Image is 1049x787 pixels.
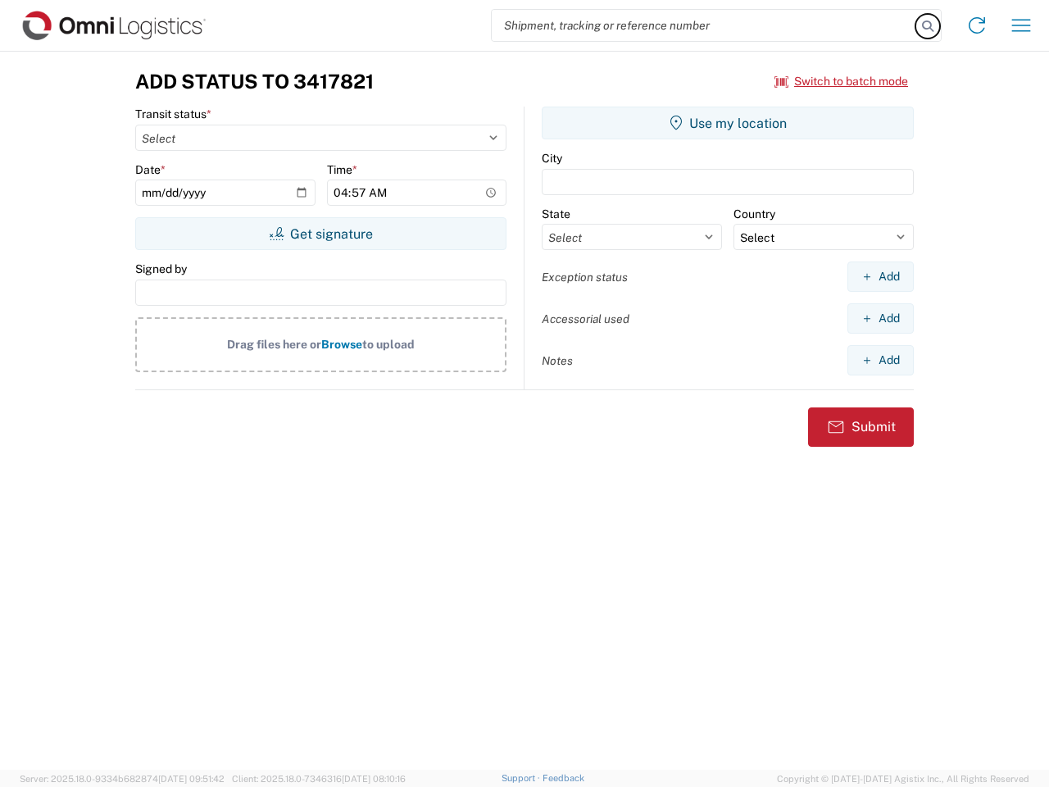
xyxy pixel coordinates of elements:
[542,270,628,284] label: Exception status
[135,217,506,250] button: Get signature
[327,162,357,177] label: Time
[20,774,225,784] span: Server: 2025.18.0-9334b682874
[543,773,584,783] a: Feedback
[135,107,211,121] label: Transit status
[777,771,1029,786] span: Copyright © [DATE]-[DATE] Agistix Inc., All Rights Reserved
[847,303,914,334] button: Add
[227,338,321,351] span: Drag files here or
[774,68,908,95] button: Switch to batch mode
[542,207,570,221] label: State
[502,773,543,783] a: Support
[135,262,187,276] label: Signed by
[362,338,415,351] span: to upload
[542,107,914,139] button: Use my location
[808,407,914,447] button: Submit
[847,262,914,292] button: Add
[135,70,374,93] h3: Add Status to 3417821
[342,774,406,784] span: [DATE] 08:10:16
[542,151,562,166] label: City
[733,207,775,221] label: Country
[232,774,406,784] span: Client: 2025.18.0-7346316
[542,353,573,368] label: Notes
[321,338,362,351] span: Browse
[492,10,916,41] input: Shipment, tracking or reference number
[847,345,914,375] button: Add
[158,774,225,784] span: [DATE] 09:51:42
[542,312,629,326] label: Accessorial used
[135,162,166,177] label: Date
